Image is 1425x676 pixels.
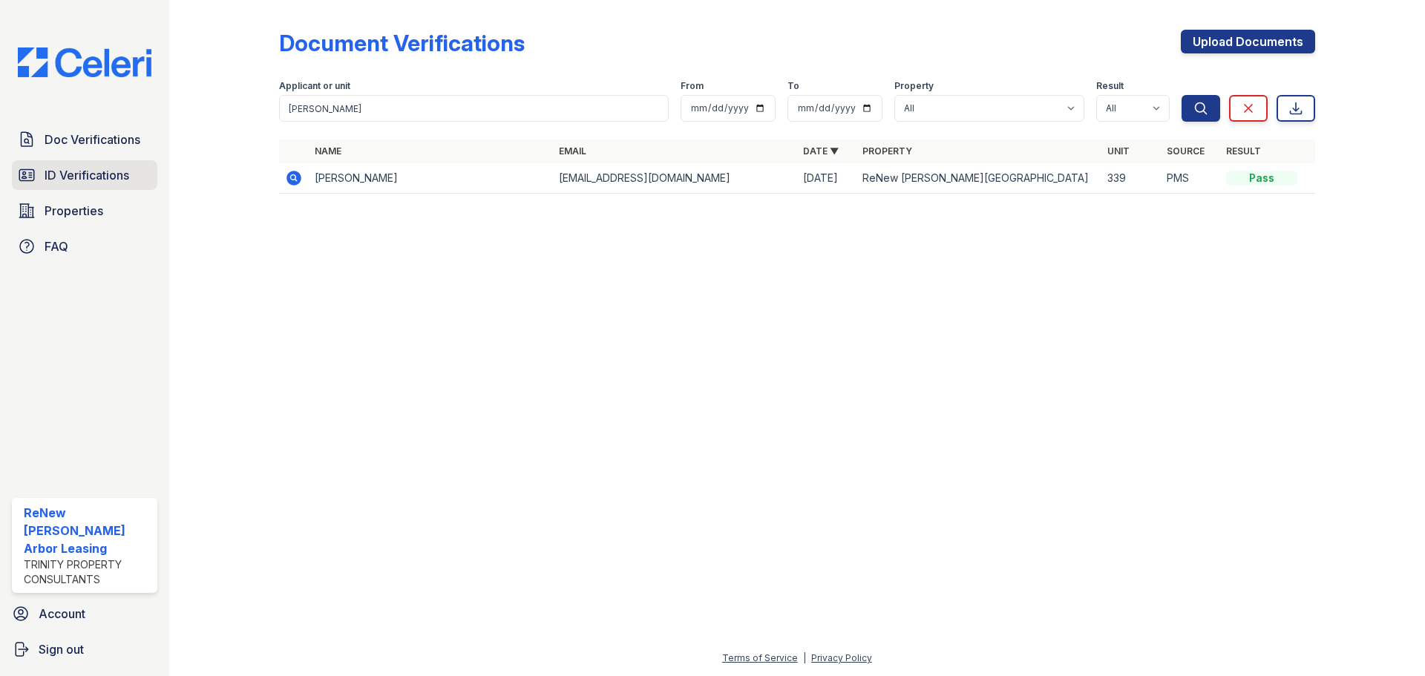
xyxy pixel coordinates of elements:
[787,80,799,92] label: To
[894,80,934,92] label: Property
[24,557,151,587] div: Trinity Property Consultants
[39,640,84,658] span: Sign out
[1107,145,1130,157] a: Unit
[45,237,68,255] span: FAQ
[279,95,669,122] input: Search by name, email, or unit number
[12,160,157,190] a: ID Verifications
[12,232,157,261] a: FAQ
[1101,163,1161,194] td: 339
[803,652,806,663] div: |
[279,30,525,56] div: Document Verifications
[6,599,163,629] a: Account
[1167,145,1205,157] a: Source
[559,145,586,157] a: Email
[1226,171,1297,186] div: Pass
[553,163,797,194] td: [EMAIL_ADDRESS][DOMAIN_NAME]
[856,163,1101,194] td: ReNew [PERSON_NAME][GEOGRAPHIC_DATA]
[797,163,856,194] td: [DATE]
[722,652,798,663] a: Terms of Service
[811,652,872,663] a: Privacy Policy
[6,634,163,664] a: Sign out
[1226,145,1261,157] a: Result
[12,196,157,226] a: Properties
[1096,80,1124,92] label: Result
[803,145,839,157] a: Date ▼
[309,163,553,194] td: [PERSON_NAME]
[1181,30,1315,53] a: Upload Documents
[45,202,103,220] span: Properties
[39,605,85,623] span: Account
[279,80,350,92] label: Applicant or unit
[45,131,140,148] span: Doc Verifications
[681,80,704,92] label: From
[862,145,912,157] a: Property
[315,145,341,157] a: Name
[12,125,157,154] a: Doc Verifications
[24,504,151,557] div: ReNew [PERSON_NAME] Arbor Leasing
[1161,163,1220,194] td: PMS
[6,47,163,77] img: CE_Logo_Blue-a8612792a0a2168367f1c8372b55b34899dd931a85d93a1a3d3e32e68fde9ad4.png
[45,166,129,184] span: ID Verifications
